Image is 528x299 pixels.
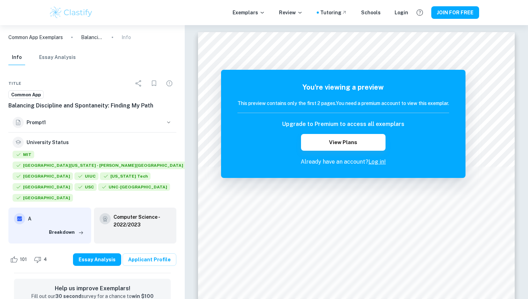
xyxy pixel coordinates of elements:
span: [GEOGRAPHIC_DATA] [13,172,73,180]
a: Common App Exemplars [8,33,63,41]
h6: A [28,215,86,223]
button: JOIN FOR FREE [431,6,479,19]
p: Already have an account? [237,158,449,166]
span: [GEOGRAPHIC_DATA][US_STATE] - [PERSON_NAME][GEOGRAPHIC_DATA] [13,162,186,169]
span: Title [8,80,21,87]
div: Bookmark [147,76,161,90]
h6: Balancing Discipline and Spontaneity: Finding My Path [8,102,176,110]
span: Common App [9,91,43,98]
a: Computer Science - 2022/2023 [113,213,171,229]
div: Accepted: Northwestern University [13,172,73,182]
a: Common App [8,90,44,99]
span: MIT [13,151,34,158]
button: Info [8,50,25,65]
a: Schools [361,9,381,16]
span: [US_STATE] Tech [100,172,151,180]
div: Accepted: Vanderbilt University [13,194,73,203]
h6: University Status [27,139,69,146]
p: Balancing Discipline and Spontaneity: Finding My Path [81,33,103,41]
div: Share [132,76,146,90]
div: Dislike [32,254,51,265]
h6: This preview contains only the first 2 pages. You need a premium account to view this exemplar. [237,99,449,107]
p: Exemplars [233,9,265,16]
span: UNC-[GEOGRAPHIC_DATA] [98,183,170,191]
img: Clastify logo [49,6,93,20]
div: Accepted: University of North Carolina at Chapel Hill [98,183,170,193]
a: Tutoring [320,9,347,16]
strong: 30 second [55,293,81,299]
span: [GEOGRAPHIC_DATA] [13,183,73,191]
span: 4 [40,256,51,263]
p: Review [279,9,303,16]
button: Breakdown [47,227,86,238]
strong: win $100 [132,293,154,299]
p: Info [122,33,131,41]
span: [GEOGRAPHIC_DATA] [13,194,73,202]
span: 101 [16,256,31,263]
h5: You're viewing a preview [237,82,449,92]
button: Essay Analysis [73,253,121,266]
div: Accepted: University of Illinois at Urbana-Champaign [74,172,98,182]
span: USC [74,183,97,191]
span: UIUC [74,172,98,180]
a: Login [395,9,408,16]
div: Accepted: University of Southern California [74,183,97,193]
button: Essay Analysis [39,50,76,65]
div: Accepted: University of Michigan - Ann Arbor [13,162,186,171]
div: Accepted: Purdue University [13,183,73,193]
button: View Plans [301,134,386,151]
div: Report issue [162,76,176,90]
h6: Prompt 1 [27,119,162,126]
div: Accepted: Georgia Institute of Technology [100,172,151,182]
button: Prompt1 [8,113,176,132]
button: Help and Feedback [414,7,426,18]
a: Log in! [368,158,386,165]
h6: Upgrade to Premium to access all exemplars [282,120,404,128]
div: Like [8,254,31,265]
div: Accepted: Massachusetts Institute of Technology [13,151,34,160]
h6: Help us improve Exemplars! [20,284,165,293]
a: Applicant Profile [123,253,176,266]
